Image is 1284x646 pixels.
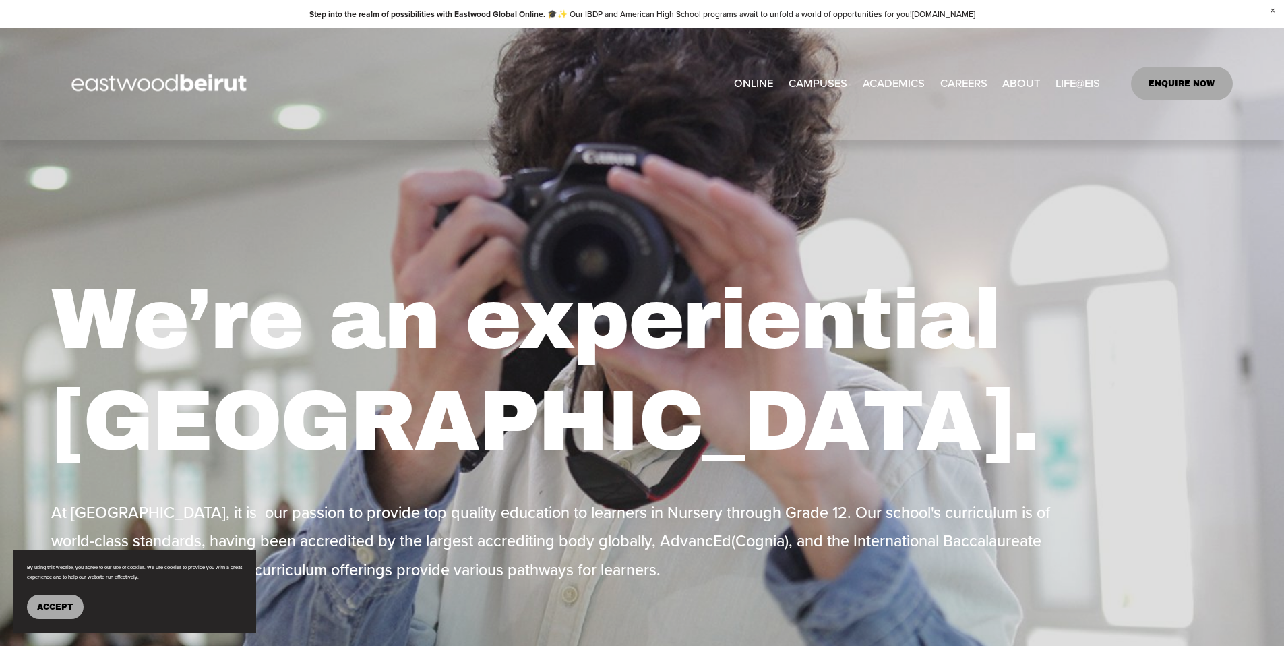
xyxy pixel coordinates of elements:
span: ACADEMICS [863,74,925,94]
a: folder dropdown [863,73,925,95]
span: LIFE@EIS [1056,74,1100,94]
p: At [GEOGRAPHIC_DATA], it is our passion to provide top quality education to learners in Nursery t... [51,498,1084,584]
a: [DOMAIN_NAME] [912,8,975,20]
span: ABOUT [1002,74,1040,94]
a: ONLINE [734,73,773,95]
button: Accept [27,595,84,619]
h1: We’re an experiential [GEOGRAPHIC_DATA]. [51,269,1233,473]
a: folder dropdown [1002,73,1040,95]
a: folder dropdown [789,73,847,95]
span: CAMPUSES [789,74,847,94]
img: EastwoodIS Global Site [51,49,271,118]
p: By using this website, you agree to our use of cookies. We use cookies to provide you with a grea... [27,563,243,581]
a: folder dropdown [1056,73,1100,95]
span: Accept [37,602,73,612]
a: CAREERS [940,73,987,95]
section: Cookie banner [13,550,256,633]
a: ENQUIRE NOW [1131,67,1233,100]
